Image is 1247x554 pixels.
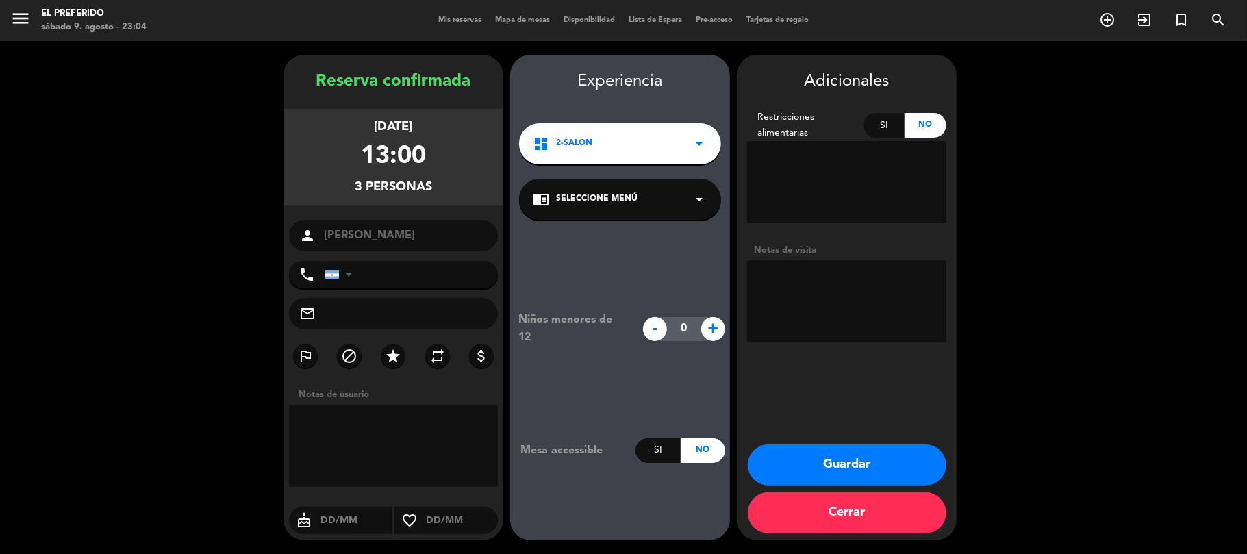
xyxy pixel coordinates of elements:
[556,192,638,206] span: Seleccione Menú
[319,512,392,529] input: DD/MM
[488,16,557,24] span: Mapa de mesas
[41,7,147,21] div: El Preferido
[299,227,316,244] i: person
[299,305,316,322] i: mail_outline
[689,16,740,24] span: Pre-acceso
[289,512,319,529] i: cake
[905,113,946,138] div: No
[355,177,432,197] div: 3 personas
[510,442,635,459] div: Mesa accessible
[431,16,488,24] span: Mis reservas
[325,262,357,288] div: Argentina: +54
[284,68,503,95] div: Reserva confirmada
[508,311,636,347] div: Niños menores de 12
[533,136,549,152] i: dashboard
[643,317,667,341] span: -
[622,16,689,24] span: Lista de Espera
[747,243,946,257] div: Notas de visita
[1099,12,1116,28] i: add_circle_outline
[748,492,946,533] button: Cerrar
[292,388,503,402] div: Notas de usuario
[510,68,730,95] div: Experiencia
[375,117,413,137] div: [DATE]
[341,348,357,364] i: block
[691,136,707,152] i: arrow_drop_down
[635,438,680,463] div: Si
[1210,12,1226,28] i: search
[473,348,490,364] i: attach_money
[681,438,725,463] div: No
[747,110,864,141] div: Restricciones alimentarias
[864,113,905,138] div: Si
[691,191,707,207] i: arrow_drop_down
[747,68,946,95] div: Adicionales
[425,512,498,529] input: DD/MM
[297,348,314,364] i: outlined_flag
[748,444,946,486] button: Guardar
[41,21,147,34] div: sábado 9. agosto - 23:04
[10,8,31,29] i: menu
[533,191,549,207] i: chrome_reader_mode
[1173,12,1189,28] i: turned_in_not
[557,16,622,24] span: Disponibilidad
[385,348,401,364] i: star
[299,266,315,283] i: phone
[1136,12,1152,28] i: exit_to_app
[429,348,446,364] i: repeat
[361,137,426,177] div: 13:00
[394,512,425,529] i: favorite_border
[701,317,725,341] span: +
[556,137,592,151] span: 2-SALON
[10,8,31,34] button: menu
[740,16,816,24] span: Tarjetas de regalo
